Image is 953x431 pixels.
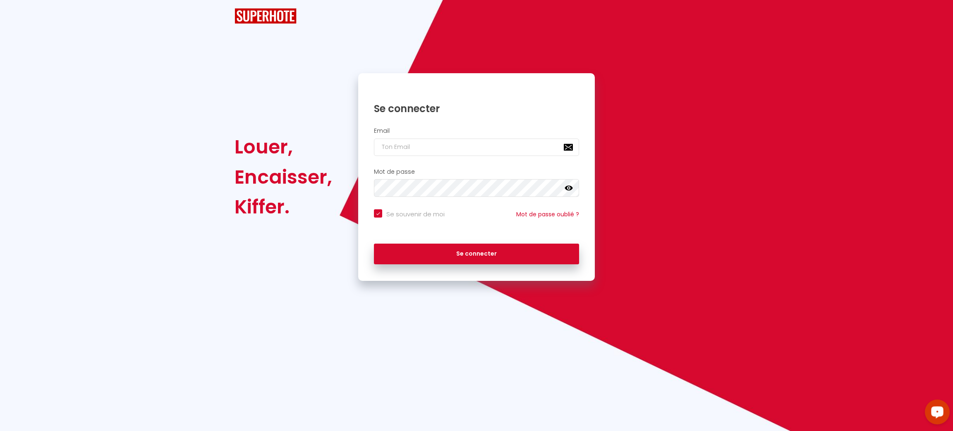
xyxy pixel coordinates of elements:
div: Louer, [235,132,332,162]
div: Kiffer. [235,192,332,222]
h2: Mot de passe [374,168,579,175]
a: Mot de passe oublié ? [516,210,579,218]
iframe: LiveChat chat widget [918,396,953,431]
div: Encaisser, [235,162,332,192]
button: Se connecter [374,244,579,264]
h2: Email [374,127,579,134]
input: Ton Email [374,139,579,156]
h1: Se connecter [374,102,579,115]
img: SuperHote logo [235,8,297,24]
